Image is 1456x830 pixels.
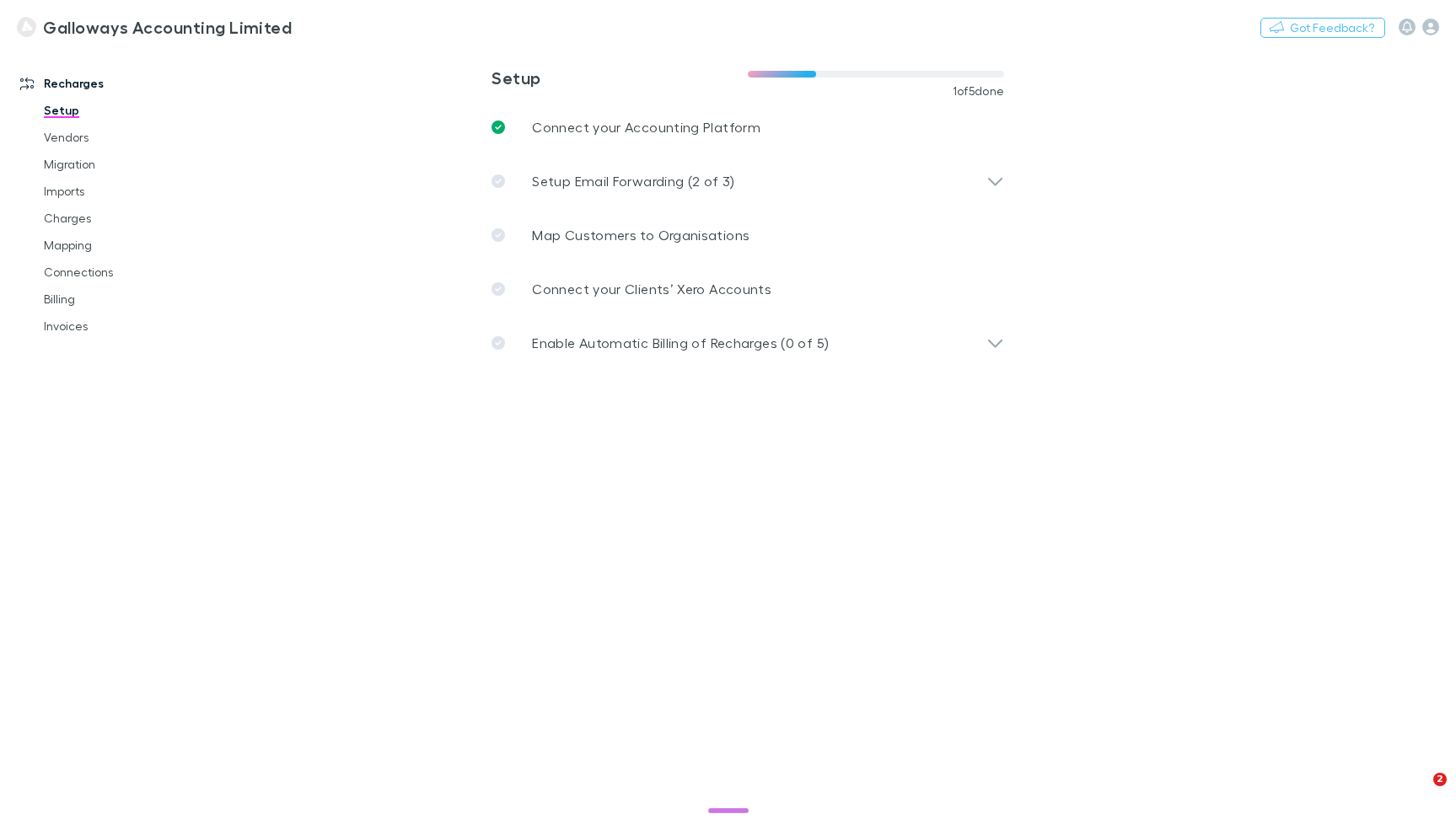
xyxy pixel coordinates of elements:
p: Enable Automatic Billing of Recharges (0 of 5) [532,333,829,353]
a: Connect your Accounting Platform [478,100,1018,154]
a: Charges [27,205,212,232]
iframe: Intercom live chat [1399,773,1439,813]
a: Galloways Accounting Limited [7,7,302,47]
a: Map Customers to Organisations [478,208,1018,262]
img: Galloways Accounting Limited's Logo [17,17,36,37]
div: Setup Email Forwarding (2 of 3) [478,154,1018,208]
p: Setup Email Forwarding (2 of 3) [532,171,734,191]
a: Vendors [27,124,212,151]
p: Connect your Clients’ Xero Accounts [532,279,771,299]
span: 1 of 5 done [953,84,1005,98]
span: 2 [1433,773,1447,786]
div: Enable Automatic Billing of Recharges (0 of 5) [478,316,1018,370]
a: Recharges [3,70,212,97]
a: Invoices [27,313,212,340]
h3: Setup [492,67,748,88]
p: Map Customers to Organisations [532,225,749,245]
a: Imports [27,178,212,205]
button: Got Feedback? [1260,18,1385,38]
a: Setup [27,97,212,124]
a: Billing [27,286,212,313]
h3: Galloways Accounting Limited [43,17,292,37]
a: Connect your Clients’ Xero Accounts [478,262,1018,316]
a: Connections [27,259,212,286]
p: Connect your Accounting Platform [532,117,760,137]
a: Migration [27,151,212,178]
a: Mapping [27,232,212,259]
